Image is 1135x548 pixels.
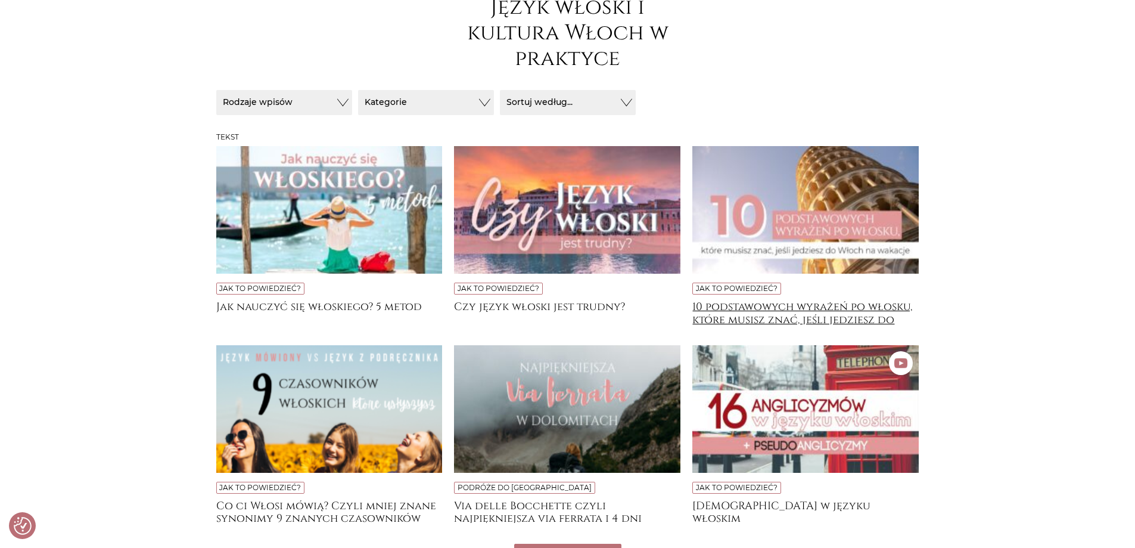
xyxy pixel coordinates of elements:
a: Jak to powiedzieć? [219,284,301,293]
a: Jak to powiedzieć? [696,483,778,492]
a: Jak nauczyć się włoskiego? 5 metod [216,301,443,324]
button: Preferencje co do zgód [14,517,32,535]
a: Podróże do [GEOGRAPHIC_DATA] [458,483,592,492]
button: Kategorie [358,90,494,115]
a: [DEMOGRAPHIC_DATA] w języku włoskim [692,500,919,524]
img: Revisit consent button [14,517,32,535]
a: Jak to powiedzieć? [219,483,301,492]
a: 10 podstawowych wyrażeń po włosku, które musisz znać, jeśli jedziesz do [GEOGRAPHIC_DATA] na wakacje [692,301,919,324]
a: Co ci Włosi mówią? Czyli mniej znane synonimy 9 znanych czasowników [216,500,443,524]
h3: Tekst [216,133,919,141]
button: Rodzaje wpisów [216,90,352,115]
a: Czy język włoski jest trudny? [454,301,680,324]
a: Jak to powiedzieć? [696,284,778,293]
a: Via delle Bocchette czyli najpiękniejsza via ferrata i 4 dni trekkingu w [GEOGRAPHIC_DATA] [454,500,680,524]
button: Sortuj według... [500,90,636,115]
a: Jak to powiedzieć? [458,284,539,293]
